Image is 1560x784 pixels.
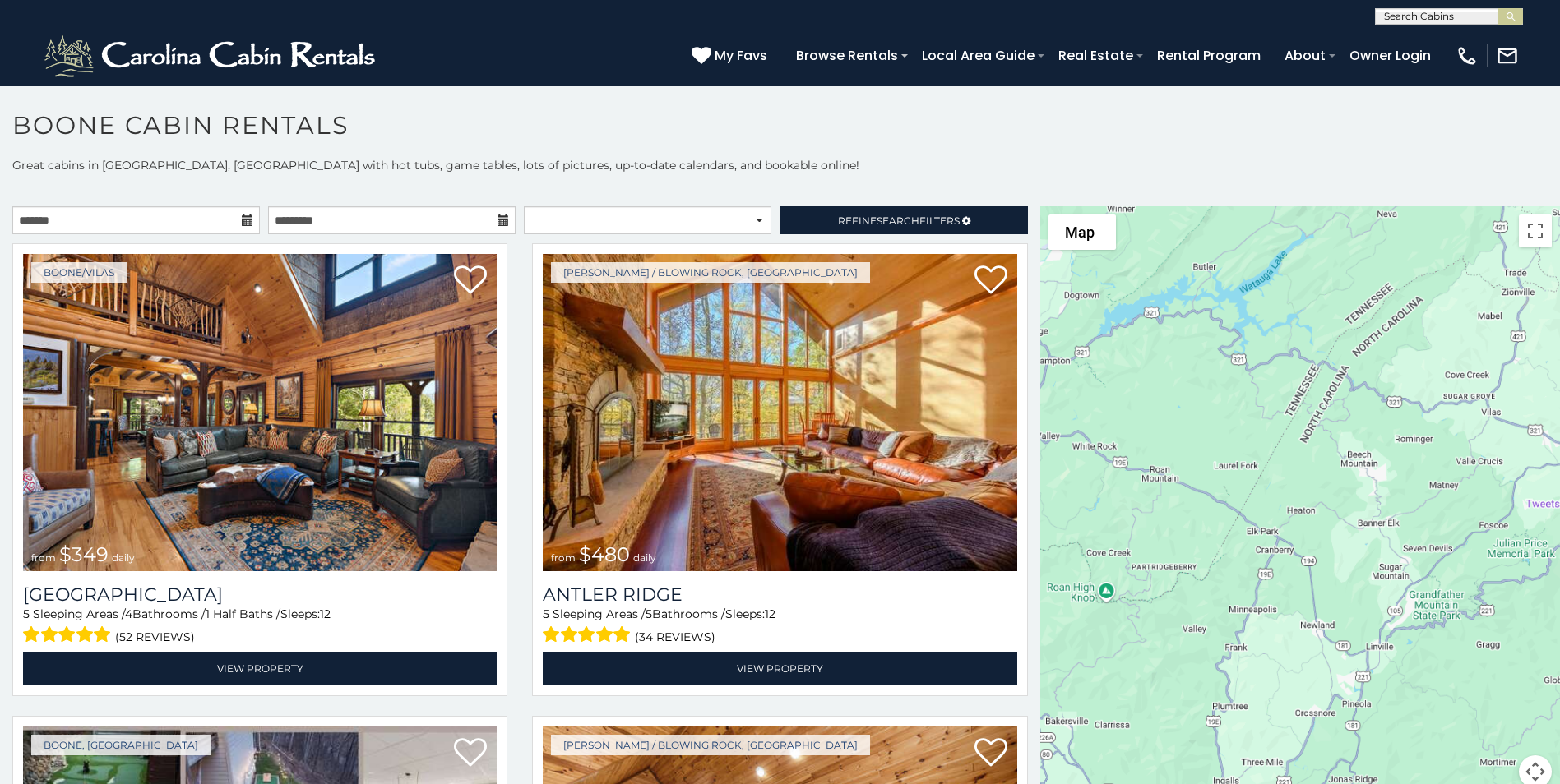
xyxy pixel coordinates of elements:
span: $480 [579,542,630,566]
a: from $480 daily [543,254,1016,571]
a: [GEOGRAPHIC_DATA] [23,583,497,606]
span: 12 [765,606,775,621]
a: My Favs [692,45,771,67]
a: Real Estate [1050,41,1141,70]
span: daily [112,551,135,564]
span: 5 [646,606,652,621]
img: 1714398500_thumbnail.jpeg [23,254,497,571]
span: $349 [59,542,109,566]
span: 4 [125,606,132,621]
div: Sleeping Areas / Bathrooms / Sleeps: [543,606,1016,648]
a: RefineSearchFilters [780,206,1027,234]
a: Browse Rentals [788,41,906,70]
a: Add to favorites [974,264,1007,298]
span: from [31,551,56,564]
span: Search [877,214,919,227]
button: Change map style [1048,214,1116,250]
span: Refine Filters [838,214,960,227]
a: View Property [543,652,1016,685]
div: Sleeping Areas / Bathrooms / Sleeps: [23,606,497,648]
a: Owner Login [1341,41,1439,70]
img: 1714397585_thumbnail.jpeg [543,254,1016,571]
a: [PERSON_NAME] / Blowing Rock, [GEOGRAPHIC_DATA] [551,735,870,755]
a: About [1276,41,1334,70]
button: Toggle fullscreen view [1519,214,1552,247]
a: Boone, [GEOGRAPHIC_DATA] [31,735,211,755]
a: View Property [23,652,497,685]
a: [PERSON_NAME] / Blowing Rock, [GEOGRAPHIC_DATA] [551,262,870,283]
span: (34 reviews) [635,626,715,648]
span: 5 [23,606,30,621]
span: 1 Half Baths / [206,606,280,621]
span: (52 reviews) [115,626,195,648]
a: Boone/Vilas [31,262,127,283]
img: phone-regular-white.png [1456,44,1479,67]
img: mail-regular-white.png [1496,44,1519,67]
span: 5 [543,606,549,621]
span: 12 [320,606,331,621]
h3: Diamond Creek Lodge [23,583,497,606]
a: Antler Ridge [543,583,1016,606]
a: Rental Program [1149,41,1269,70]
span: from [551,551,576,564]
a: Add to favorites [454,736,487,771]
span: My Favs [715,45,767,66]
a: Add to favorites [974,736,1007,771]
span: Map [1065,224,1095,241]
a: Local Area Guide [914,41,1043,70]
img: White-1-2.png [41,31,382,81]
span: daily [633,551,656,564]
a: Add to favorites [454,264,487,298]
a: from $349 daily [23,254,497,571]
